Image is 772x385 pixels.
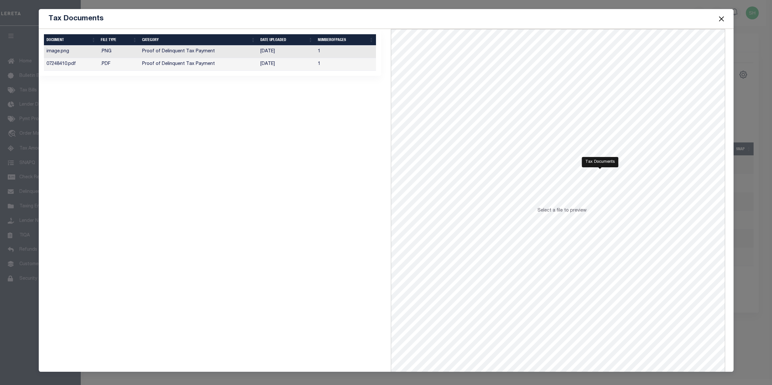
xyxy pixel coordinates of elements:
th: CATEGORY: activate to sort column ascending [140,34,258,46]
td: 07248410.pdf [44,58,99,71]
td: [DATE] [258,58,315,71]
span: Select a file to preview [537,208,587,213]
th: NumberOfPages: activate to sort column ascending [315,34,376,46]
th: DOCUMENT: activate to sort column ascending [44,34,99,46]
td: 1 [315,46,376,58]
th: FILE TYPE: activate to sort column ascending [98,34,140,46]
td: image.png [44,46,99,58]
div: Tax Documents [582,157,618,167]
td: .PDF [98,58,140,71]
td: .PNG [98,46,140,58]
td: Proof of Delinquent Tax Payment [140,46,258,58]
td: 1 [315,58,376,71]
th: Date Uploaded: activate to sort column ascending [258,34,315,46]
td: Proof of Delinquent Tax Payment [140,58,258,71]
td: [DATE] [258,46,315,58]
